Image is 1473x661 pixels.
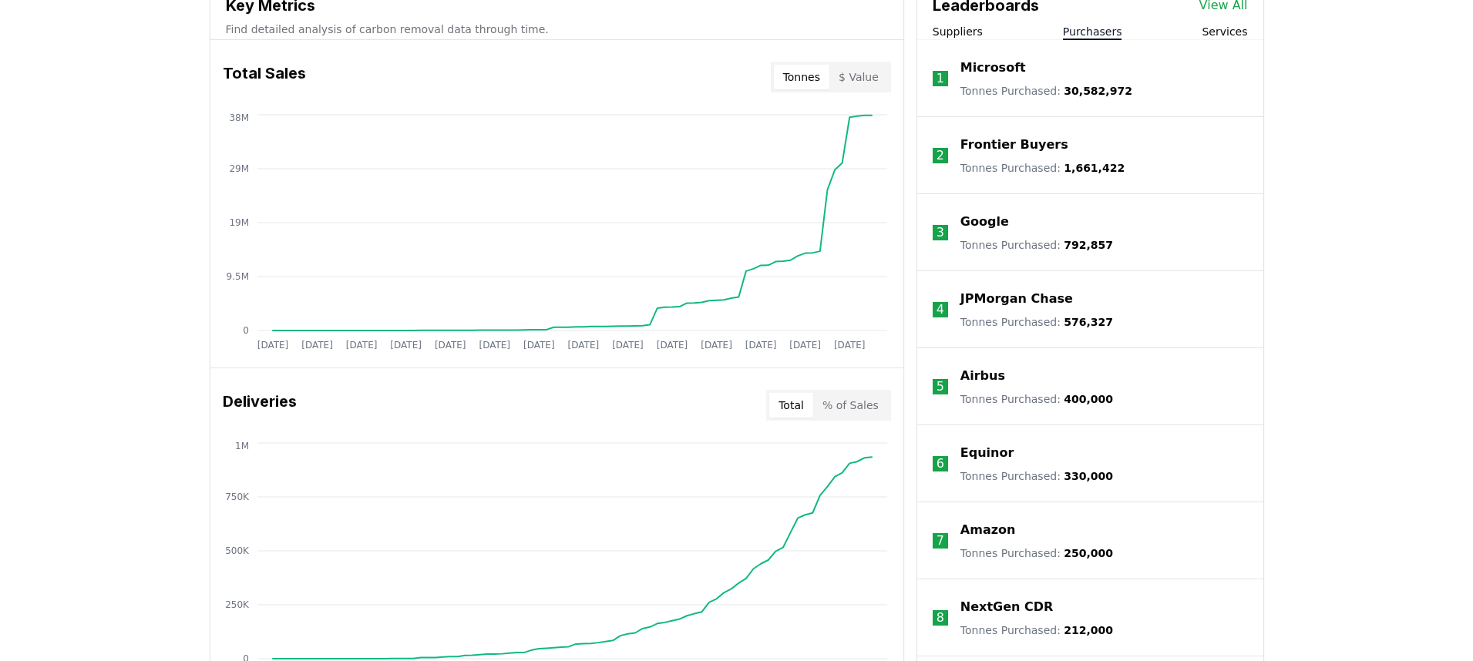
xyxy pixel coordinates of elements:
[225,599,250,610] tspan: 250K
[1202,24,1247,39] button: Services
[960,391,1113,407] p: Tonnes Purchased :
[301,340,333,351] tspan: [DATE]
[223,390,297,421] h3: Deliveries
[937,300,944,319] p: 4
[567,340,599,351] tspan: [DATE]
[1064,85,1132,97] span: 30,582,972
[1064,393,1113,405] span: 400,000
[960,622,1113,638] p: Tonnes Purchased :
[960,83,1132,99] p: Tonnes Purchased :
[523,340,555,351] tspan: [DATE]
[960,598,1054,616] a: NextGen CDR
[933,24,983,39] button: Suppliers
[1064,316,1113,328] span: 576,327
[226,271,248,282] tspan: 9.5M
[1064,239,1113,251] span: 792,857
[225,492,250,502] tspan: 750K
[960,468,1113,484] p: Tonnes Purchased :
[789,340,821,351] tspan: [DATE]
[1064,624,1113,636] span: 212,000
[479,340,510,351] tspan: [DATE]
[656,340,688,351] tspan: [DATE]
[257,340,288,351] tspan: [DATE]
[229,163,249,174] tspan: 29M
[937,223,944,242] p: 3
[225,545,250,556] tspan: 500K
[829,65,888,89] button: $ Value
[1063,24,1122,39] button: Purchasers
[833,340,865,351] tspan: [DATE]
[223,62,306,92] h3: Total Sales
[937,455,944,473] p: 6
[937,69,944,88] p: 1
[745,340,776,351] tspan: [DATE]
[243,325,249,336] tspan: 0
[960,136,1068,154] a: Frontier Buyers
[701,340,732,351] tspan: [DATE]
[390,340,422,351] tspan: [DATE]
[1064,547,1113,559] span: 250,000
[960,290,1073,308] a: JPMorgan Chase
[960,160,1125,176] p: Tonnes Purchased :
[345,340,377,351] tspan: [DATE]
[937,609,944,627] p: 8
[960,367,1005,385] a: Airbus
[1064,162,1125,174] span: 1,661,422
[769,393,813,418] button: Total
[813,393,888,418] button: % of Sales
[774,65,829,89] button: Tonnes
[960,314,1113,330] p: Tonnes Purchased :
[229,217,249,228] tspan: 19M
[960,521,1016,539] a: Amazon
[612,340,644,351] tspan: [DATE]
[937,146,944,165] p: 2
[1064,470,1113,482] span: 330,000
[229,112,249,123] tspan: 38M
[937,532,944,550] p: 7
[960,444,1014,462] a: Equinor
[235,441,249,451] tspan: 1M
[960,213,1009,231] a: Google
[960,237,1113,253] p: Tonnes Purchased :
[226,22,888,37] p: Find detailed analysis of carbon removal data through time.
[937,377,944,396] p: 5
[434,340,466,351] tspan: [DATE]
[960,545,1113,561] p: Tonnes Purchased :
[960,59,1026,77] a: Microsoft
